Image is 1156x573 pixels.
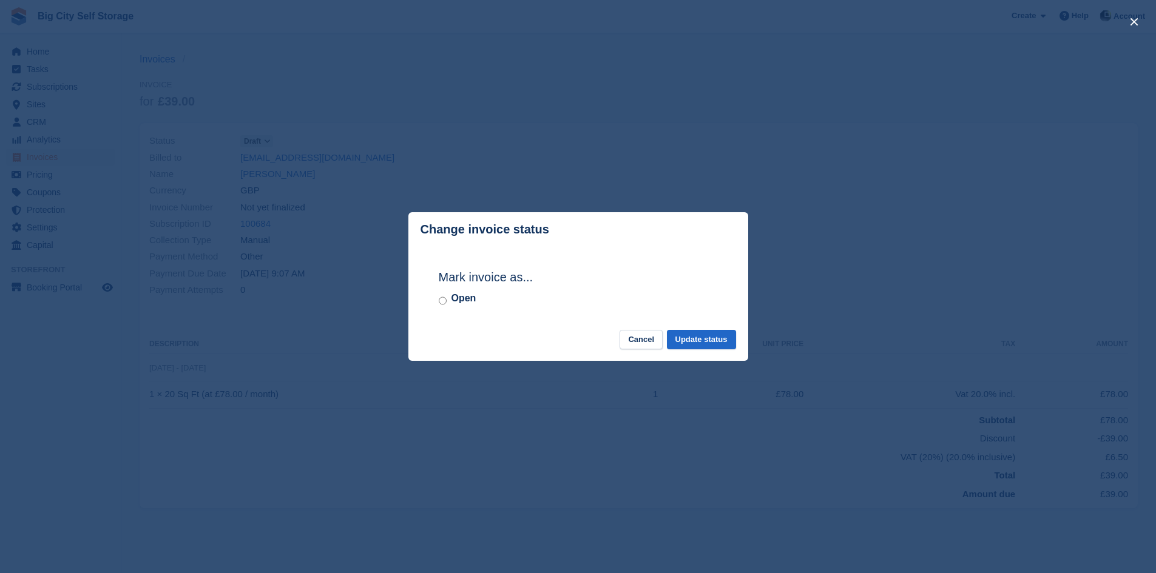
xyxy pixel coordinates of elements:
[1124,12,1144,32] button: close
[421,223,549,236] p: Change invoice status
[451,291,476,306] label: Open
[667,330,736,350] button: Update status
[439,268,718,286] h2: Mark invoice as...
[620,330,663,350] button: Cancel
